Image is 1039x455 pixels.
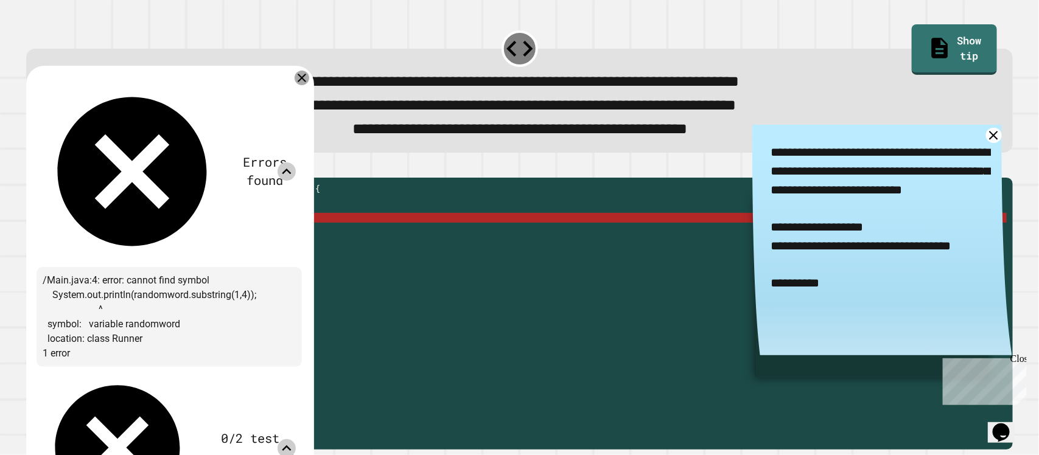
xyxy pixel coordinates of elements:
[988,406,1027,443] iframe: chat widget
[5,5,84,77] div: Chat with us now!Close
[234,153,296,190] div: Errors found
[37,267,302,367] div: /Main.java:4: error: cannot find symbol System.out.println(randomword.substring(1,4)); ^ symbol: ...
[912,24,997,74] a: Show tip
[938,353,1027,405] iframe: chat widget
